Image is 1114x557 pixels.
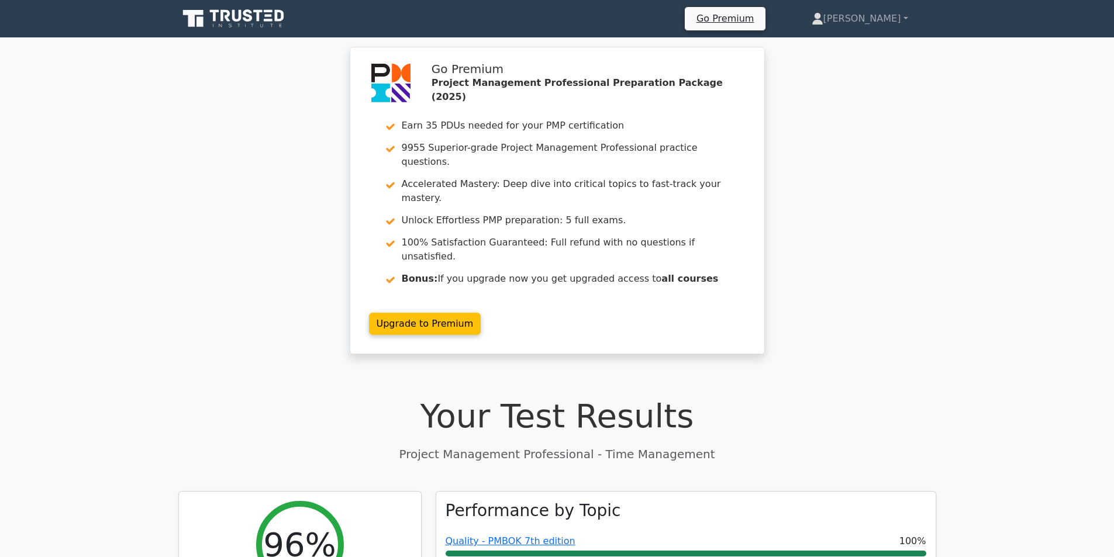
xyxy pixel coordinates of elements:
h3: Performance by Topic [446,501,621,521]
a: Go Premium [689,11,761,26]
p: Project Management Professional - Time Management [178,445,936,463]
h1: Your Test Results [178,396,936,435]
span: 100% [899,534,926,548]
a: Upgrade to Premium [369,313,481,335]
a: [PERSON_NAME] [784,7,936,30]
a: Quality - PMBOK 7th edition [446,535,575,546]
